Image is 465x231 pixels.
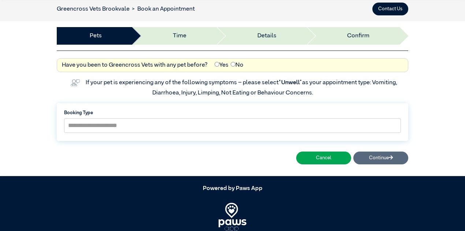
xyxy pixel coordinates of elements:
li: Book an Appointment [130,5,195,14]
label: No [231,61,243,70]
button: Contact Us [372,3,408,15]
a: Pets [90,31,102,40]
label: If your pet is experiencing any of the following symptoms – please select as your appointment typ... [86,80,398,96]
label: Booking Type [64,109,401,116]
img: vet [68,77,82,89]
h5: Powered by Paws App [57,185,408,192]
label: Have you been to Greencross Vets with any pet before? [62,61,208,70]
label: Yes [215,61,228,70]
input: Yes [215,62,219,67]
input: No [231,62,235,67]
a: Greencross Vets Brookvale [57,6,130,12]
nav: breadcrumb [57,5,195,14]
button: Cancel [296,152,351,164]
span: “Unwell” [279,80,302,86]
